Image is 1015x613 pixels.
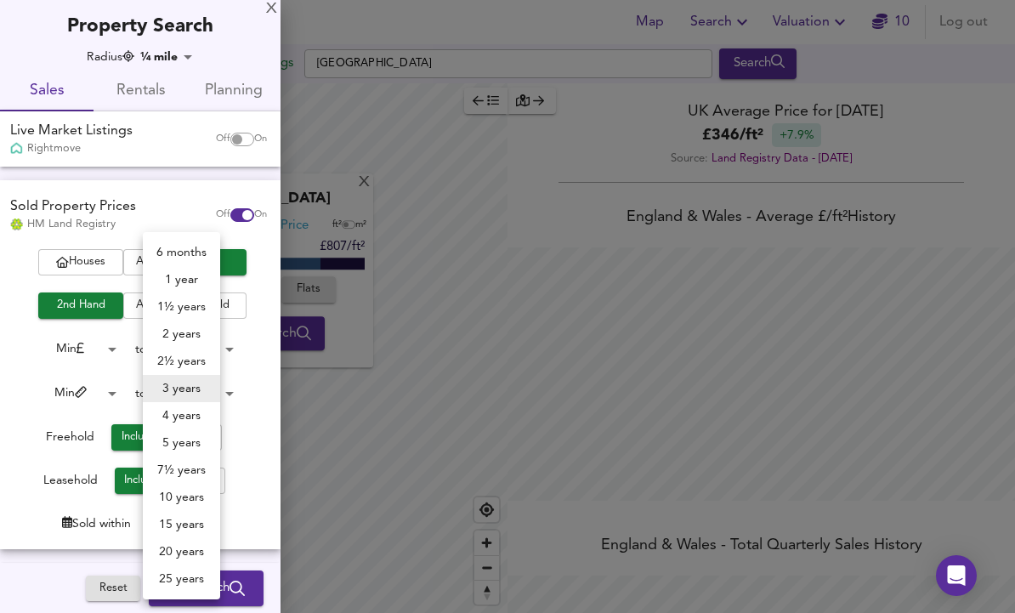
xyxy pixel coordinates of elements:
[143,321,220,348] li: 2 years
[143,511,220,538] li: 15 years
[143,484,220,511] li: 10 years
[143,239,220,266] li: 6 months
[143,266,220,293] li: 1 year
[936,555,977,596] div: Open Intercom Messenger
[143,457,220,484] li: 7½ years
[143,402,220,429] li: 4 years
[143,538,220,565] li: 20 years
[143,348,220,375] li: 2½ years
[143,293,220,321] li: 1½ years
[143,429,220,457] li: 5 years
[143,375,220,402] li: 3 years
[143,565,220,593] li: 25 years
